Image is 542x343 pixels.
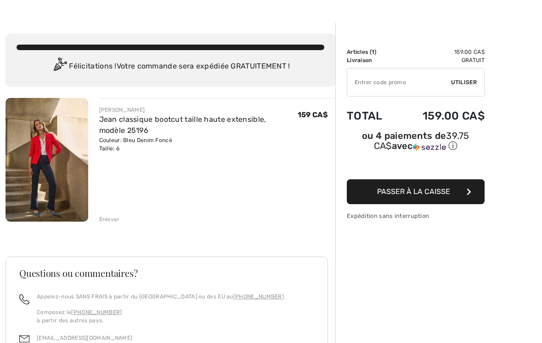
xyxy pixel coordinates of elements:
[298,110,328,119] span: 159 CA$
[99,115,266,135] a: Jean classique bootcut taille haute extensible, modèle 25196
[347,56,397,64] td: Livraison
[347,179,485,204] button: Passer à la caisse
[347,131,485,152] div: ou 4 paiements de avec
[233,293,284,300] a: [PHONE_NUMBER]
[347,100,397,131] td: Total
[451,78,477,86] span: Utiliser
[397,100,485,131] td: 159.00 CA$
[397,48,485,56] td: 159.00 CA$
[37,335,132,341] a: [EMAIL_ADDRESS][DOMAIN_NAME]
[347,48,397,56] td: Articles ( )
[397,56,485,64] td: Gratuit
[19,269,314,278] h3: Questions ou commentaires?
[377,187,450,196] span: Passer à la caisse
[347,155,485,176] iframe: PayPal-paypal
[347,69,451,96] input: Code promo
[413,143,446,151] img: Sezzle
[37,308,284,325] p: Composez le à partir des autres pays.
[99,215,120,223] div: Enlever
[347,131,485,155] div: ou 4 paiements de39.75 CA$avecSezzle Cliquez pour en savoir plus sur Sezzle
[374,130,469,151] span: 39.75 CA$
[17,57,324,76] div: Félicitations ! Votre commande sera expédiée GRATUITEMENT !
[347,212,485,220] div: Expédition sans interruption
[99,136,298,153] div: Couleur: Bleu Denim Foncé Taille: 6
[99,106,298,114] div: [PERSON_NAME]
[6,98,88,222] img: Jean classique bootcut taille haute extensible, modèle 25196
[37,292,284,301] p: Appelez-nous SANS FRAIS à partir du [GEOGRAPHIC_DATA] ou des EU au
[372,49,374,55] span: 1
[51,57,69,76] img: Congratulation2.svg
[19,294,29,304] img: call
[71,309,122,315] a: [PHONE_NUMBER]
